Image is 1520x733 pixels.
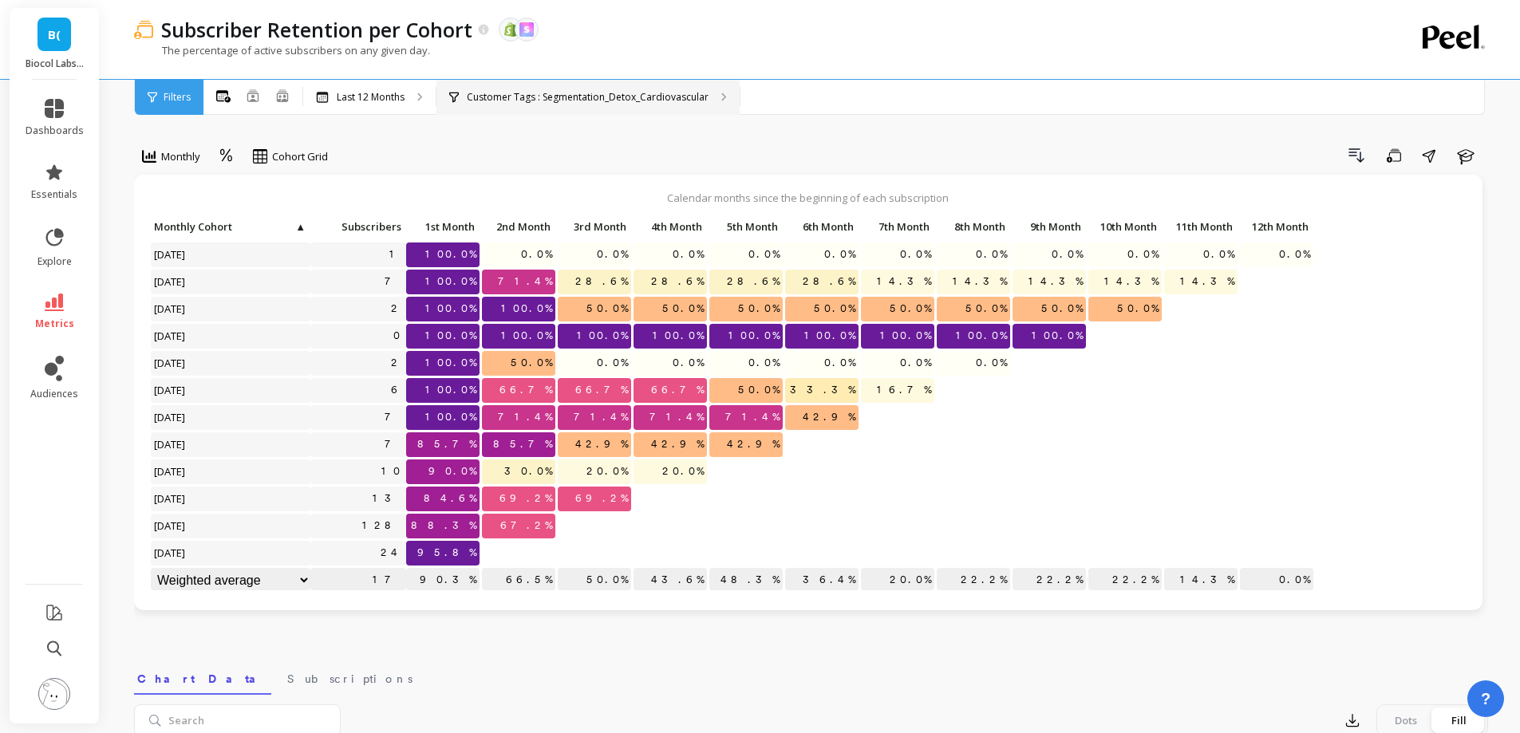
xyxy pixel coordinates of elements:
[1380,707,1432,733] div: Dots
[1088,568,1162,592] p: 22.2%
[408,514,480,538] span: 88.3%
[709,215,783,238] p: 5th Month
[572,487,631,510] span: 69.2%
[151,405,190,429] span: [DATE]
[648,270,707,294] span: 28.6%
[950,270,1010,294] span: 14.3%
[1164,568,1238,592] p: 14.3%
[877,324,934,348] span: 100.0%
[574,324,631,348] span: 100.0%
[422,242,480,266] span: 100.0%
[558,568,631,592] p: 50.0%
[940,220,1005,233] span: 8th Month
[406,568,480,592] p: 90.3%
[724,270,783,294] span: 28.6%
[648,378,707,402] span: 66.7%
[425,459,480,483] span: 90.0%
[369,487,406,510] a: 13
[422,324,480,348] span: 100.0%
[821,242,859,266] span: 0.0%
[722,405,783,429] span: 71.4%
[422,270,480,294] span: 100.0%
[787,378,859,402] span: 33.3%
[557,215,633,240] div: Toggle SortBy
[1481,688,1490,710] span: ?
[137,671,268,687] span: Chart Data
[151,487,190,510] span: [DATE]
[1432,707,1485,733] div: Fill
[583,297,631,321] span: 50.0%
[572,378,631,402] span: 66.7%
[151,351,190,375] span: [DATE]
[1101,270,1162,294] span: 14.3%
[422,378,480,402] span: 100.0%
[386,242,406,266] a: 1
[467,91,709,104] p: Customer Tags : Segmentation_Detox_Cardiovascular
[381,270,406,294] a: 7
[1239,215,1315,240] div: Toggle SortBy
[154,220,294,233] span: Monthly Cohort
[134,20,153,39] img: header icon
[897,351,934,375] span: 0.0%
[390,324,406,348] a: 0
[637,220,702,233] span: 4th Month
[785,568,859,592] p: 36.4%
[496,487,555,510] span: 69.2%
[1164,215,1238,238] p: 11th Month
[649,324,707,348] span: 100.0%
[1467,680,1504,717] button: ?
[359,514,406,538] a: 128
[936,215,1012,240] div: Toggle SortBy
[1016,220,1081,233] span: 9th Month
[310,568,406,592] p: 17
[381,432,406,456] a: 7
[886,297,934,321] span: 50.0%
[1114,297,1162,321] span: 50.0%
[38,678,70,710] img: profile picture
[518,242,555,266] span: 0.0%
[669,242,707,266] span: 0.0%
[572,432,631,456] span: 42.9%
[161,16,472,43] p: Subscriber Retention per Cohort
[35,317,74,330] span: metrics
[151,242,190,266] span: [DATE]
[937,215,1010,238] p: 8th Month
[583,459,631,483] span: 20.0%
[161,149,200,164] span: Monthly
[151,541,190,565] span: [DATE]
[422,351,480,375] span: 100.0%
[953,324,1010,348] span: 100.0%
[388,297,406,321] a: 2
[405,215,481,240] div: Toggle SortBy
[272,149,328,164] span: Cohort Grid
[1177,270,1238,294] span: 14.3%
[481,215,557,240] div: Toggle SortBy
[48,26,61,44] span: B(
[1048,242,1086,266] span: 0.0%
[745,242,783,266] span: 0.0%
[501,459,555,483] span: 30.0%
[821,351,859,375] span: 0.0%
[1013,568,1086,592] p: 22.2%
[151,514,190,538] span: [DATE]
[784,215,860,240] div: Toggle SortBy
[659,297,707,321] span: 50.0%
[151,378,190,402] span: [DATE]
[495,270,555,294] span: 71.4%
[572,270,631,294] span: 28.6%
[414,432,480,456] span: 85.7%
[1163,215,1239,240] div: Toggle SortBy
[422,405,480,429] span: 100.0%
[406,215,480,238] p: 1st Month
[735,297,783,321] span: 50.0%
[31,188,77,201] span: essentials
[388,378,406,402] a: 6
[1013,215,1086,238] p: 9th Month
[164,91,191,104] span: Filters
[1167,220,1233,233] span: 11th Month
[134,658,1488,695] nav: Tabs
[785,215,859,238] p: 6th Month
[294,220,306,233] span: ▲
[962,297,1010,321] span: 50.0%
[503,22,518,37] img: api.shopify.svg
